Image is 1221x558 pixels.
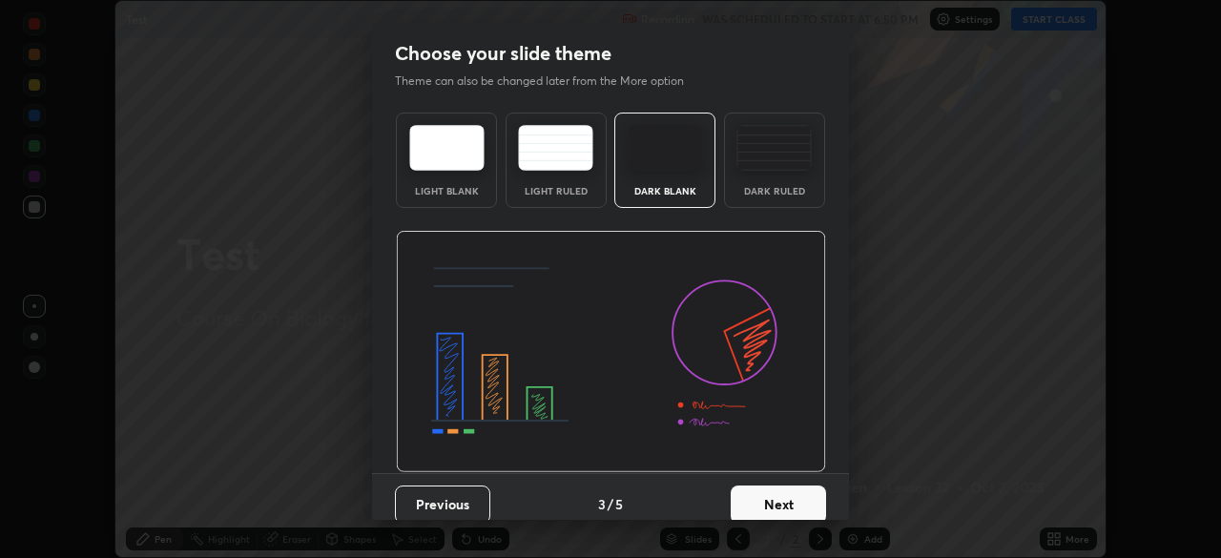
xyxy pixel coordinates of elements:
div: Dark Ruled [736,186,813,196]
button: Next [731,486,826,524]
h2: Choose your slide theme [395,41,611,66]
p: Theme can also be changed later from the More option [395,72,704,90]
div: Dark Blank [627,186,703,196]
img: darkThemeBanner.d06ce4a2.svg [396,231,826,473]
img: darkRuledTheme.de295e13.svg [736,125,812,171]
h4: / [608,494,613,514]
h4: 3 [598,494,606,514]
img: darkTheme.f0cc69e5.svg [628,125,703,171]
div: Light Ruled [518,186,594,196]
img: lightTheme.e5ed3b09.svg [409,125,485,171]
h4: 5 [615,494,623,514]
img: lightRuledTheme.5fabf969.svg [518,125,593,171]
button: Previous [395,486,490,524]
div: Light Blank [408,186,485,196]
